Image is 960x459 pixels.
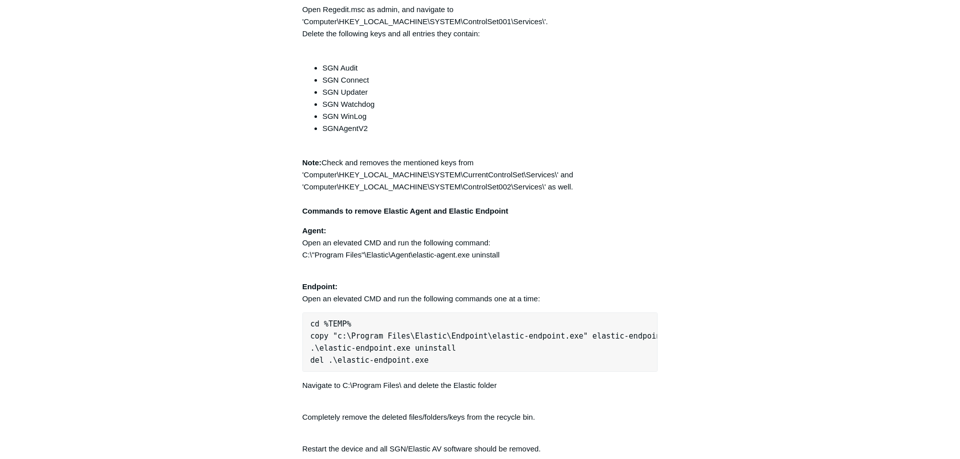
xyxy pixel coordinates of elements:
p: Open an elevated CMD and run the following command: C:\"Program Files"\Elastic\Agent\elastic-agen... [302,225,658,261]
p: Navigate to C:\Program Files\ and delete the Elastic folder [302,379,658,391]
strong: Commands to remove Elastic Agent and Elastic Endpoint [302,207,508,215]
li: SGNAgentV2 [323,122,658,147]
p: Open an elevated CMD and run the following commands one at a time: [302,269,658,305]
strong: Note: [302,158,322,167]
strong: Endpoint: [302,282,338,291]
li: SGN Connect [323,74,658,86]
li: SGN Updater [323,86,658,98]
p: Check and removes the mentioned keys from 'Computer\HKEY_LOCAL_MACHINE\SYSTEM\CurrentControlSet\S... [302,157,658,217]
pre: cd %TEMP% copy "c:\Program Files\Elastic\Endpoint\elastic-endpoint.exe" elastic-endpoint.exe .\el... [302,312,658,372]
li: SGN Watchdog [323,98,658,110]
li: SGN Audit [323,62,658,74]
p: Completely remove the deleted files/folders/keys from the recycle bin. [302,399,658,423]
li: SGN WinLog [323,110,658,122]
strong: Agent: [302,226,327,235]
